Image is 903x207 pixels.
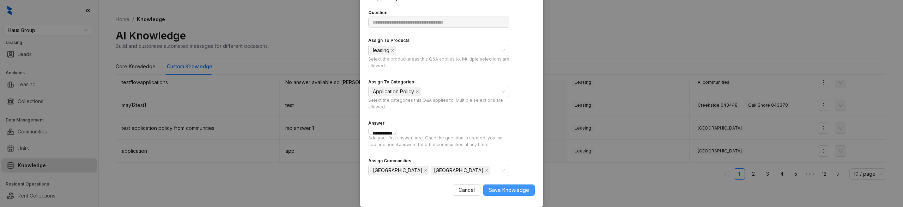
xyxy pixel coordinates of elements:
[485,169,489,172] span: close
[368,56,509,69] div: Select the product areas this Q&A applies to. Multiple selections are allowed.
[368,97,509,111] div: Select the categories this Q&A applies to. Multiple selections are allowed.
[373,88,414,95] span: Application Policy
[370,46,396,55] span: leasing
[368,158,411,164] div: Assign Communities
[368,120,384,127] div: Answer
[373,46,389,54] span: leasing
[483,184,535,196] button: Save Knowledge
[416,90,419,93] span: close
[489,186,529,194] span: Save Knowledge
[391,49,394,52] span: close
[368,135,509,148] div: Add your first answer here. Once the question is created, you can add additional answers for othe...
[368,10,387,16] div: Question
[453,184,480,196] button: Cancel
[370,87,421,96] span: Application Policy
[424,169,428,172] span: close
[368,37,410,44] div: Assign To Products
[368,79,414,86] div: Assign To Categories
[459,186,475,194] span: Cancel
[434,167,484,174] span: [GEOGRAPHIC_DATA]
[431,166,490,175] span: Casa West
[373,167,423,174] span: [GEOGRAPHIC_DATA]
[370,166,429,175] span: Bay Pointe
